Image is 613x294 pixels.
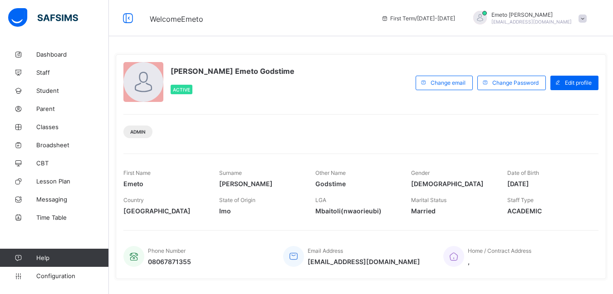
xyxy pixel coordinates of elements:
[123,180,206,188] span: Emeto
[381,15,455,22] span: session/term information
[36,87,109,94] span: Student
[315,169,346,176] span: Other Name
[565,79,592,86] span: Edit profile
[36,123,109,130] span: Classes
[431,79,466,86] span: Change email
[219,169,242,176] span: Surname
[36,51,109,58] span: Dashboard
[411,169,430,176] span: Gender
[315,197,326,203] span: LGA
[308,258,420,265] span: [EMAIL_ADDRESS][DOMAIN_NAME]
[36,105,109,112] span: Parent
[36,178,109,185] span: Lesson Plan
[173,87,190,92] span: Active
[507,207,589,215] span: ACADEMIC
[36,69,109,76] span: Staff
[171,67,294,76] span: [PERSON_NAME] Emeto Godstime
[507,197,534,203] span: Staff Type
[36,141,109,149] span: Broadsheet
[123,197,144,203] span: Country
[8,8,78,27] img: safsims
[36,214,109,221] span: Time Table
[464,11,591,26] div: EmetoAusten
[315,180,397,188] span: Godstime
[468,258,531,265] span: ,
[492,79,539,86] span: Change Password
[411,197,446,203] span: Marital Status
[219,207,301,215] span: Imo
[123,207,206,215] span: [GEOGRAPHIC_DATA]
[491,19,572,24] span: [EMAIL_ADDRESS][DOMAIN_NAME]
[219,180,301,188] span: [PERSON_NAME]
[507,169,539,176] span: Date of Birth
[36,196,109,203] span: Messaging
[36,159,109,167] span: CBT
[308,247,343,254] span: Email Address
[491,11,572,18] span: Emeto [PERSON_NAME]
[123,169,151,176] span: First Name
[36,272,108,280] span: Configuration
[411,207,493,215] span: Married
[36,254,108,261] span: Help
[148,258,191,265] span: 08067871355
[315,207,397,215] span: Mbaitoli(nwaorieubi)
[411,180,493,188] span: [DEMOGRAPHIC_DATA]
[219,197,255,203] span: State of Origin
[150,14,203,24] span: Welcome Emeto
[507,180,589,188] span: [DATE]
[468,247,531,254] span: Home / Contract Address
[130,129,146,135] span: Admin
[148,247,186,254] span: Phone Number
